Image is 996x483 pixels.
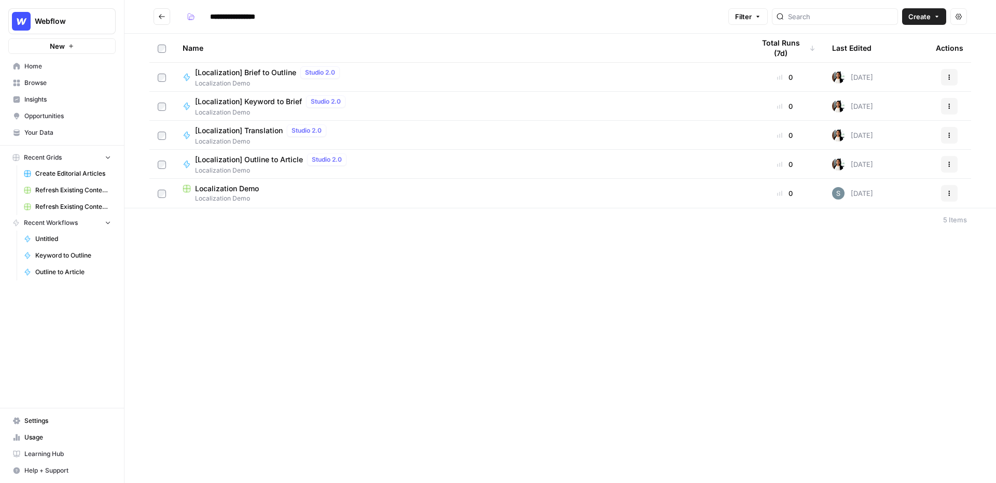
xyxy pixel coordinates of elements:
[195,67,296,78] span: [Localization] Brief to Outline
[183,34,738,62] div: Name
[832,158,845,171] img: xqjo96fmx1yk2e67jao8cdkou4un
[754,130,815,140] div: 0
[35,16,98,26] span: Webflow
[728,8,768,25] button: Filter
[195,166,351,175] span: Localization Demo
[24,111,111,121] span: Opportunities
[19,231,116,247] a: Untitled
[195,137,330,146] span: Localization Demo
[8,91,116,108] a: Insights
[19,165,116,182] a: Create Editorial Articles
[35,251,111,260] span: Keyword to Outline
[8,124,116,141] a: Your Data
[183,194,738,203] span: Localization Demo
[19,247,116,264] a: Keyword to Outline
[832,158,873,171] div: [DATE]
[183,124,738,146] a: [Localization] TranslationStudio 2.0Localization Demo
[754,72,815,82] div: 0
[12,12,31,31] img: Webflow Logo
[195,108,350,117] span: Localization Demo
[8,413,116,429] a: Settings
[8,108,116,124] a: Opportunities
[754,34,815,62] div: Total Runs (7d)
[195,183,259,194] span: Localization Demo
[8,8,116,34] button: Workspace: Webflow
[832,71,873,83] div: [DATE]
[832,129,873,141] div: [DATE]
[195,96,302,107] span: [Localization] Keyword to Brief
[35,267,111,277] span: Outline to Article
[832,100,845,112] img: xqjo96fmx1yk2e67jao8cdkou4un
[24,449,111,459] span: Learning Hub
[24,466,111,475] span: Help + Support
[832,187,873,200] div: [DATE]
[50,41,65,51] span: New
[183,153,738,175] a: [Localization] Outline to ArticleStudio 2.0Localization Demo
[195,125,283,136] span: [Localization] Translation
[832,34,872,62] div: Last Edited
[735,11,752,22] span: Filter
[19,198,116,215] a: Refresh Existing Content - New
[902,8,946,25] button: Create
[8,462,116,479] button: Help + Support
[35,234,111,244] span: Untitled
[24,218,78,228] span: Recent Workflows
[936,34,963,62] div: Actions
[183,183,738,203] a: Localization DemoLocalization Demo
[183,66,738,88] a: [Localization] Brief to OutlineStudio 2.0Localization Demo
[19,182,116,198] a: Refresh Existing Content (11)
[24,62,111,71] span: Home
[19,264,116,280] a: Outline to Article
[832,100,873,112] div: [DATE]
[8,150,116,165] button: Recent Grids
[292,126,322,135] span: Studio 2.0
[35,169,111,178] span: Create Editorial Articles
[8,429,116,446] a: Usage
[832,71,845,83] img: xqjo96fmx1yk2e67jao8cdkou4un
[8,58,116,75] a: Home
[154,8,170,25] button: Go back
[832,129,845,141] img: xqjo96fmx1yk2e67jao8cdkou4un
[24,416,111,425] span: Settings
[754,188,815,198] div: 0
[943,215,967,225] div: 5 Items
[24,153,62,162] span: Recent Grids
[8,75,116,91] a: Browse
[788,11,893,22] input: Search
[908,11,931,22] span: Create
[754,101,815,111] div: 0
[8,38,116,54] button: New
[24,95,111,104] span: Insights
[312,155,342,164] span: Studio 2.0
[35,202,111,211] span: Refresh Existing Content - New
[832,187,845,200] img: w7f6q2jfcebns90hntjxsl93h3td
[754,159,815,169] div: 0
[8,446,116,462] a: Learning Hub
[8,215,116,231] button: Recent Workflows
[24,78,111,88] span: Browse
[195,79,344,88] span: Localization Demo
[305,68,335,77] span: Studio 2.0
[195,154,303,165] span: [Localization] Outline to Article
[311,97,341,106] span: Studio 2.0
[35,186,111,195] span: Refresh Existing Content (11)
[183,95,738,117] a: [Localization] Keyword to BriefStudio 2.0Localization Demo
[24,433,111,442] span: Usage
[24,128,111,137] span: Your Data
